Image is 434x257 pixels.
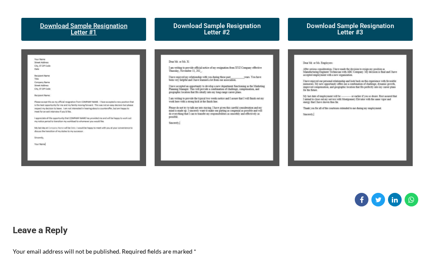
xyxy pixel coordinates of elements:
a: Download Sample Resignation Letter #1 [21,18,146,41]
p: Your email address will not be published. Required fields are marked * [13,246,421,257]
span: Download Sample Resignation Letter #2 [165,23,269,36]
a: Download Sample Resignation Letter #3 [288,18,413,41]
span: Download Sample Resignation Letter #3 [298,23,402,36]
a: Share on Twitter [371,193,385,206]
a: Download Sample Resignation Letter #2 [155,18,279,41]
a: Share on WhatsApp [405,193,418,206]
h3: Leave a Reply [13,224,421,237]
span: Download Sample Resignation Letter #1 [32,23,136,36]
a: Share on Linkedin [388,193,402,206]
a: Share on Facebook [355,193,368,206]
